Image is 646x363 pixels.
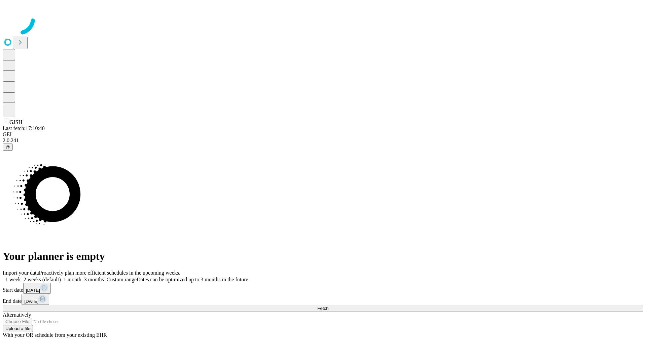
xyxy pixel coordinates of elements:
[26,288,40,293] span: [DATE]
[64,277,81,282] span: 1 month
[3,283,643,294] div: Start date
[39,270,180,276] span: Proactively plan more efficient schedules in the upcoming weeks.
[137,277,249,282] span: Dates can be optimized up to 3 months in the future.
[24,277,61,282] span: 2 weeks (default)
[84,277,104,282] span: 3 months
[107,277,137,282] span: Custom range
[23,283,51,294] button: [DATE]
[3,325,33,332] button: Upload a file
[5,277,21,282] span: 1 week
[3,131,643,137] div: GEI
[317,306,328,311] span: Fetch
[3,294,643,305] div: End date
[3,305,643,312] button: Fetch
[3,270,39,276] span: Import your data
[9,119,22,125] span: GJSH
[3,125,45,131] span: Last fetch: 17:10:40
[5,145,10,150] span: @
[3,144,13,151] button: @
[24,299,38,304] span: [DATE]
[3,312,31,318] span: Alternatively
[3,332,107,338] span: With your OR schedule from your existing EHR
[3,137,643,144] div: 2.0.241
[22,294,49,305] button: [DATE]
[3,250,643,263] h1: Your planner is empty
